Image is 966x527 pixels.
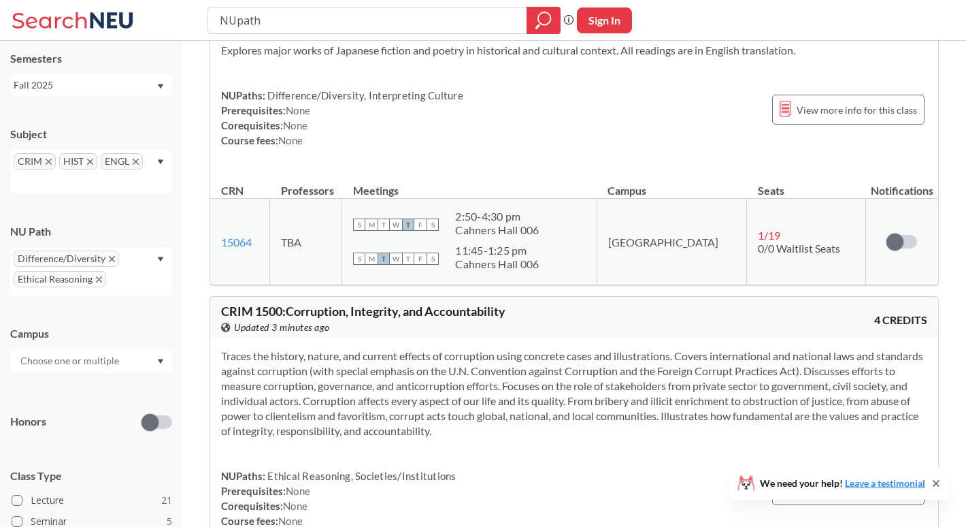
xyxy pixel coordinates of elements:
label: Lecture [12,492,172,509]
span: T [378,253,390,265]
div: Dropdown arrow [10,349,172,372]
th: Professors [270,170,342,199]
span: S [353,253,365,265]
span: F [414,253,427,265]
div: Semesters [10,51,172,66]
span: Ethical Reasoning, Societies/Institutions [265,470,456,482]
div: 2:50 - 4:30 pm [455,210,539,223]
a: Leave a testimonial [845,477,925,489]
svg: X to remove pill [109,256,115,262]
span: M [365,253,378,265]
span: None [286,485,310,497]
span: CRIMX to remove pill [14,153,56,170]
span: CRIM 1500 : Corruption, Integrity, and Accountability [221,304,505,319]
div: Subject [10,127,172,142]
input: Class, professor, course number, "phrase" [218,9,517,32]
span: None [283,500,307,512]
svg: Dropdown arrow [157,84,164,89]
span: 1 / 19 [758,229,780,242]
span: S [353,219,365,231]
td: [GEOGRAPHIC_DATA] [597,199,746,285]
a: 15064 [221,236,252,249]
span: 4 CREDITS [874,313,927,328]
span: M [365,219,378,231]
span: T [402,219,414,231]
span: S [427,219,439,231]
svg: Dropdown arrow [157,359,164,364]
div: NUPaths: Prerequisites: Corequisites: Course fees: [221,88,463,148]
span: F [414,219,427,231]
th: Meetings [342,170,597,199]
span: 0/0 Waitlist Seats [758,242,840,255]
span: ENGLX to remove pill [101,153,143,170]
span: HISTX to remove pill [59,153,97,170]
span: W [390,253,402,265]
div: Fall 2025Dropdown arrow [10,74,172,96]
svg: X to remove pill [46,159,52,165]
div: Cahners Hall 006 [455,257,539,271]
span: Difference/DiversityX to remove pill [14,251,119,267]
div: magnifying glass [527,7,561,34]
span: 21 [161,493,172,508]
div: NU Path [10,224,172,239]
div: 11:45 - 1:25 pm [455,244,539,257]
div: Cahners Hall 006 [455,223,539,237]
svg: Dropdown arrow [157,159,164,165]
svg: Dropdown arrow [157,257,164,262]
input: Choose one or multiple [14,353,128,369]
div: CRIMX to remove pillHISTX to remove pillENGLX to remove pillDropdown arrow [10,150,172,193]
div: Difference/DiversityX to remove pillEthical ReasoningX to remove pillDropdown arrow [10,247,172,296]
span: T [402,253,414,265]
div: Campus [10,326,172,341]
span: None [278,515,303,527]
span: None [283,119,307,131]
span: Difference/Diversity, Interpreting Culture [265,89,463,101]
span: S [427,253,439,265]
div: CRN [221,183,244,198]
th: Notifications [865,170,938,199]
svg: X to remove pill [96,276,102,283]
th: Campus [597,170,746,199]
span: We need your help! [760,479,925,488]
span: None [286,104,310,116]
section: Explores major works of Japanese fiction and poetry in historical and cultural context. All readi... [221,43,927,58]
svg: X to remove pill [87,159,93,165]
p: Honors [10,414,46,430]
th: Seats [747,170,865,199]
section: Traces the history, nature, and current effects of corruption using concrete cases and illustrati... [221,349,927,438]
button: Sign In [577,7,632,33]
span: Updated 3 minutes ago [234,320,330,335]
span: Ethical ReasoningX to remove pill [14,271,106,287]
svg: magnifying glass [535,11,552,30]
span: None [278,134,303,146]
span: T [378,219,390,231]
span: Class Type [10,468,172,483]
span: View more info for this class [797,101,917,118]
svg: X to remove pill [133,159,139,165]
span: W [390,219,402,231]
div: Fall 2025 [14,78,156,93]
td: TBA [270,199,342,285]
